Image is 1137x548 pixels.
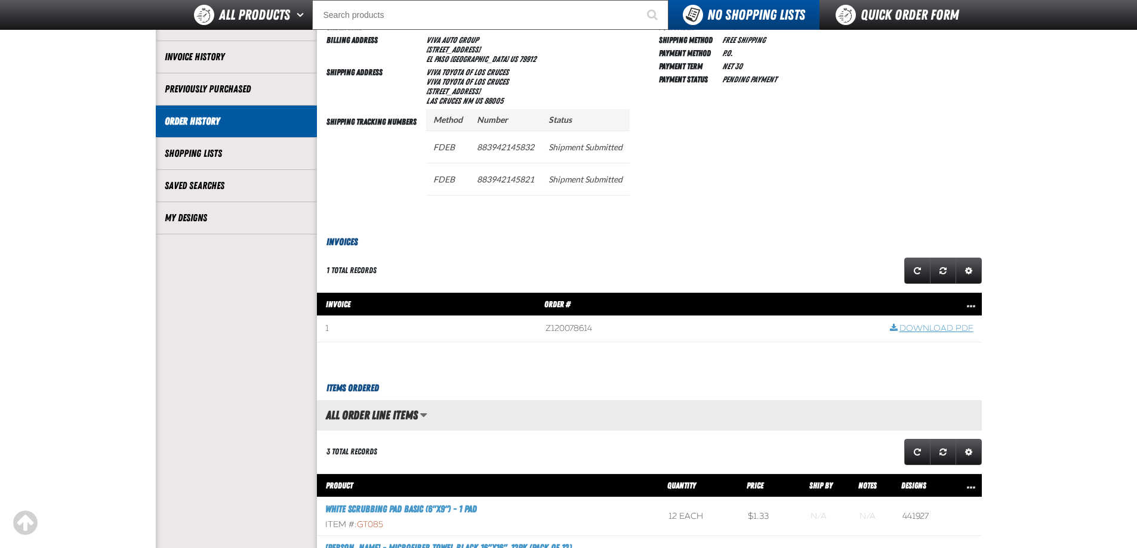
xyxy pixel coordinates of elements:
[165,147,308,160] a: Shopping Lists
[426,67,509,77] b: Viva Toyota of Los Cruces
[510,54,517,64] span: US
[325,519,652,531] div: Item #:
[450,54,509,64] span: [GEOGRAPHIC_DATA]
[219,4,290,26] span: All Products
[317,316,538,342] td: 1
[426,109,470,131] th: Method
[426,35,478,45] span: Viva Auto Group
[426,163,470,195] td: FDEB
[326,265,377,276] div: 1 total records
[541,163,630,195] td: Shipment Submitted
[165,82,308,96] a: Previously Purchased
[659,33,717,46] td: Shipping Method
[426,86,480,96] span: [STREET_ADDRESS]
[858,481,877,490] span: Notes
[165,179,308,193] a: Saved Searches
[667,481,696,490] span: Quantity
[747,481,763,490] span: Price
[956,439,982,465] a: Expand or Collapse Grid Settings
[317,408,418,422] h2: All Order Line Items
[707,7,805,23] span: No Shopping Lists
[537,316,881,342] td: Z120078614
[420,405,427,425] button: Manage grid views. Current view is All Order Line Items
[165,211,308,225] a: My Designs
[904,258,930,284] a: Refresh grid action
[326,446,377,457] div: 3 total records
[426,131,470,163] td: FDEB
[660,497,739,536] td: 12 each
[659,72,717,85] td: Payment Status
[802,497,851,536] td: Blank
[659,46,717,59] td: Payment Method
[326,33,421,65] td: Billing Address
[722,61,742,71] span: Net 30
[326,299,350,309] span: Invoice
[851,497,894,536] td: Blank
[890,323,973,335] a: Download PDF row action
[470,163,541,195] td: 883942145821
[12,510,38,536] div: Scroll to the top
[722,35,765,45] span: Free Shipping
[470,131,541,163] td: 883942145832
[930,439,956,465] a: Reset grid action
[956,258,982,284] a: Expand or Collapse Grid Settings
[326,107,421,216] td: Shipping Tracking Numbers
[541,109,630,131] th: Status
[325,503,477,515] a: White Scrubbing Pad Basic (6"x9") - 1 Pad
[474,96,482,106] span: US
[901,481,926,490] span: Designs
[722,75,777,84] span: Pending payment
[426,54,448,64] span: EL PASO
[952,473,982,497] th: Row actions
[317,381,982,395] h3: Items Ordered
[463,96,473,106] span: NM
[357,519,383,530] span: GT085
[544,299,571,309] span: Order #
[426,77,509,86] span: Viva Toyota of Los Cruces
[809,481,833,490] span: Ship By
[541,131,630,163] td: Shipment Submitted
[659,59,717,72] td: Payment Term
[470,109,541,131] th: Number
[326,65,421,107] td: Shipping Address
[165,114,308,128] a: Order History
[904,439,930,465] a: Refresh grid action
[317,235,982,249] h3: Invoices
[165,50,308,64] a: Invoice History
[882,292,982,316] th: Row actions
[484,96,503,106] bdo: 88005
[426,96,461,106] span: LAS CRUCES
[722,48,732,58] span: P.O.
[426,45,480,54] span: [STREET_ADDRESS]
[894,497,952,536] td: 441927
[519,54,536,64] bdo: 79912
[739,497,802,536] td: $1.33
[326,481,353,490] span: Product
[930,258,956,284] a: Reset grid action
